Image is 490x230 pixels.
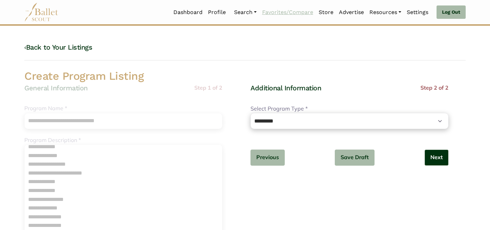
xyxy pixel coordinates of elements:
a: Resources [367,5,404,20]
a: Dashboard [171,5,205,20]
button: Save Draft [335,150,375,166]
a: Search [231,5,259,20]
p: Step 2 of 2 [420,84,449,92]
button: Previous [250,150,285,166]
h2: Create Program Listing [19,69,471,84]
a: Advertise [336,5,367,20]
code: ‹ [24,43,26,51]
a: Profile [205,5,229,20]
a: Favorites/Compare [259,5,316,20]
button: Next [425,150,449,166]
h4: Additional Information [250,84,389,92]
a: Log Out [437,5,466,19]
a: Store [316,5,336,20]
label: Select Program Type * [250,104,308,113]
a: Settings [404,5,431,20]
a: ‹Back to Your Listings [24,43,92,51]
